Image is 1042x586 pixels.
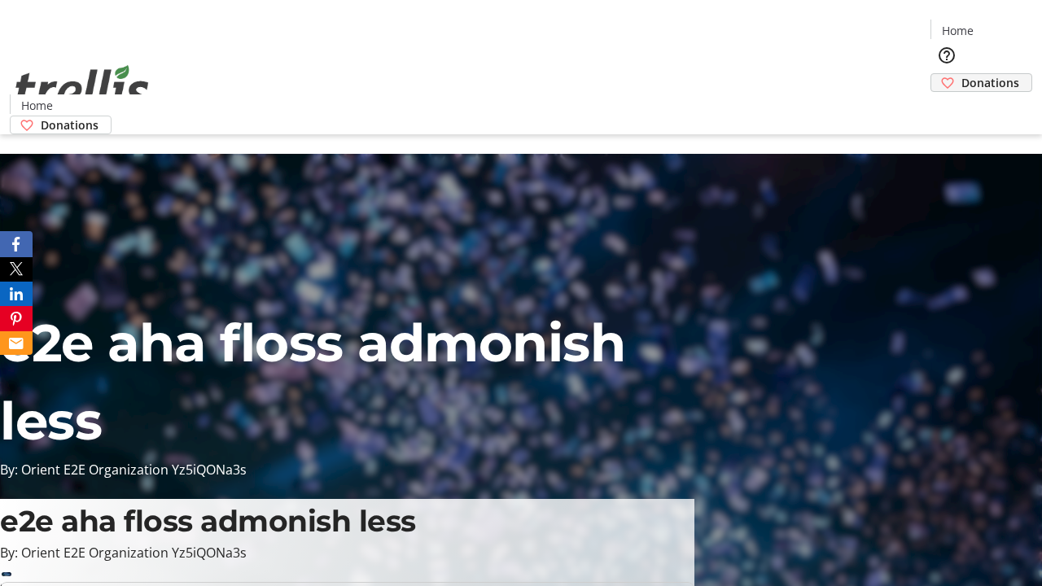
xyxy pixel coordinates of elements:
a: Home [11,97,63,114]
img: Orient E2E Organization Yz5iQONa3s's Logo [10,47,155,129]
button: Help [930,39,963,72]
span: Donations [961,74,1019,91]
a: Home [931,22,983,39]
span: Donations [41,116,99,133]
a: Donations [10,116,112,134]
button: Cart [930,92,963,125]
span: Home [21,97,53,114]
a: Donations [930,73,1032,92]
span: Home [942,22,974,39]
